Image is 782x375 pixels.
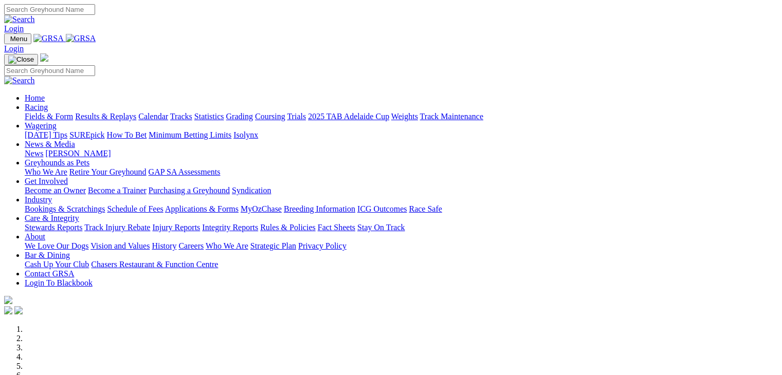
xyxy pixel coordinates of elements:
[25,103,48,111] a: Racing
[149,186,230,195] a: Purchasing a Greyhound
[8,55,34,64] img: Close
[25,167,778,177] div: Greyhounds as Pets
[25,223,778,232] div: Care & Integrity
[206,241,248,250] a: Who We Are
[25,278,93,287] a: Login To Blackbook
[409,204,442,213] a: Race Safe
[90,241,150,250] a: Vision and Values
[107,130,147,139] a: How To Bet
[4,15,35,24] img: Search
[25,167,67,176] a: Who We Are
[226,112,253,121] a: Grading
[25,251,70,259] a: Bar & Dining
[69,167,147,176] a: Retire Your Greyhound
[25,149,778,158] div: News & Media
[25,112,778,121] div: Racing
[25,195,52,204] a: Industry
[357,204,407,213] a: ICG Outcomes
[33,34,64,43] img: GRSA
[152,241,176,250] a: History
[25,214,79,222] a: Care & Integrity
[25,241,778,251] div: About
[25,232,45,241] a: About
[255,112,285,121] a: Coursing
[357,223,405,232] a: Stay On Track
[91,260,218,269] a: Chasers Restaurant & Function Centre
[25,260,778,269] div: Bar & Dining
[420,112,483,121] a: Track Maintenance
[25,149,43,158] a: News
[4,76,35,85] img: Search
[138,112,168,121] a: Calendar
[25,204,105,213] a: Bookings & Scratchings
[232,186,271,195] a: Syndication
[4,306,12,314] img: facebook.svg
[260,223,316,232] a: Rules & Policies
[25,112,73,121] a: Fields & Form
[4,296,12,304] img: logo-grsa-white.png
[178,241,204,250] a: Careers
[25,186,86,195] a: Become an Owner
[202,223,258,232] a: Integrity Reports
[287,112,306,121] a: Trials
[152,223,200,232] a: Injury Reports
[318,223,355,232] a: Fact Sheets
[233,130,258,139] a: Isolynx
[25,93,45,102] a: Home
[75,112,136,121] a: Results & Replays
[194,112,224,121] a: Statistics
[25,140,75,148] a: News & Media
[241,204,282,213] a: MyOzChase
[4,4,95,15] input: Search
[25,130,67,139] a: [DATE] Tips
[170,112,192,121] a: Tracks
[284,204,355,213] a: Breeding Information
[84,223,150,232] a: Track Injury Rebate
[298,241,347,250] a: Privacy Policy
[149,167,221,176] a: GAP SA Assessments
[149,130,231,139] a: Minimum Betting Limits
[4,33,31,44] button: Toggle navigation
[88,186,147,195] a: Become a Trainer
[308,112,389,121] a: 2025 TAB Adelaide Cup
[25,121,57,130] a: Wagering
[25,177,68,185] a: Get Involved
[391,112,418,121] a: Weights
[69,130,104,139] a: SUREpick
[25,158,89,167] a: Greyhounds as Pets
[107,204,163,213] a: Schedule of Fees
[25,223,82,232] a: Stewards Reports
[25,260,89,269] a: Cash Up Your Club
[25,204,778,214] div: Industry
[40,53,48,62] img: logo-grsa-white.png
[4,24,24,33] a: Login
[45,149,111,158] a: [PERSON_NAME]
[66,34,96,43] img: GRSA
[165,204,239,213] a: Applications & Forms
[10,35,27,43] span: Menu
[4,44,24,53] a: Login
[25,186,778,195] div: Get Involved
[4,54,38,65] button: Toggle navigation
[25,130,778,140] div: Wagering
[250,241,296,250] a: Strategic Plan
[25,241,88,250] a: We Love Our Dogs
[14,306,23,314] img: twitter.svg
[4,65,95,76] input: Search
[25,269,74,278] a: Contact GRSA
